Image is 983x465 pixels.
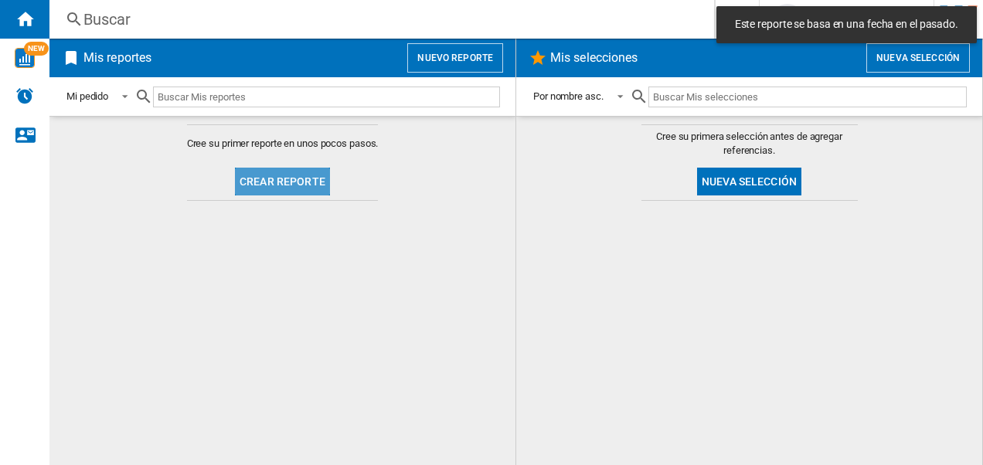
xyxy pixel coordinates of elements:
h2: Mis reportes [80,43,155,73]
h2: Mis selecciones [547,43,641,73]
span: Cree su primera selección antes de agregar referencias. [641,130,858,158]
button: Nueva selección [866,43,970,73]
button: Crear reporte [235,168,330,195]
input: Buscar Mis reportes [153,87,500,107]
img: wise-card.svg [15,48,35,68]
button: Nueva selección [697,168,801,195]
span: Cree su primer reporte en unos pocos pasos. [187,137,379,151]
input: Buscar Mis selecciones [648,87,967,107]
img: alerts-logo.svg [15,87,34,105]
div: Mi pedido [66,90,108,102]
button: Nuevo reporte [407,43,503,73]
span: Este reporte se basa en una fecha en el pasado. [730,17,963,32]
div: Buscar [83,8,674,30]
div: Por nombre asc. [533,90,604,102]
span: NEW [24,42,49,56]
